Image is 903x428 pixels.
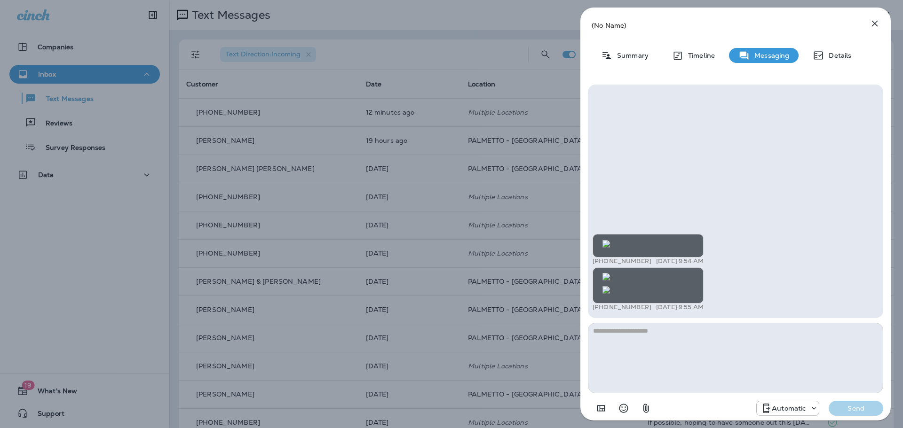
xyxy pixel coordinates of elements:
img: twilio-download [602,286,610,294]
p: (No Name) [592,22,848,29]
p: Summary [612,52,649,59]
button: Add in a premade template [592,399,610,418]
p: Timeline [683,52,715,59]
p: Details [824,52,851,59]
img: twilio-download [602,273,610,280]
p: Messaging [750,52,789,59]
p: [PHONE_NUMBER] [593,303,651,311]
img: twilio-download [602,240,610,248]
p: [PHONE_NUMBER] [593,257,651,265]
p: [DATE] 9:55 AM [656,303,704,311]
p: Automatic [772,405,806,412]
button: Select an emoji [614,399,633,418]
p: [DATE] 9:54 AM [656,257,704,265]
